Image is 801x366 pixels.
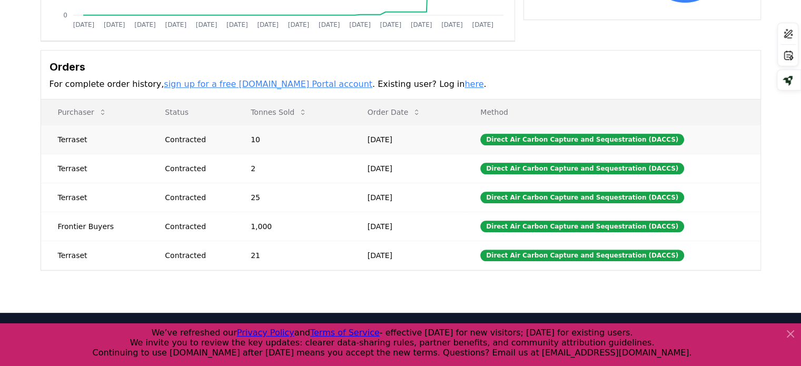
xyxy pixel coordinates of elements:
td: Terraset [41,183,149,212]
td: 10 [234,125,351,154]
button: Order Date [359,102,430,123]
td: [DATE] [351,212,464,241]
tspan: [DATE] [165,21,186,28]
div: Contracted [165,163,225,174]
td: [DATE] [351,154,464,183]
tspan: [DATE] [349,21,371,28]
tspan: [DATE] [472,21,493,28]
tspan: [DATE] [319,21,340,28]
td: [DATE] [351,183,464,212]
button: Tonnes Sold [242,102,315,123]
div: Direct Air Carbon Capture and Sequestration (DACCS) [480,134,684,145]
p: For complete order history, . Existing user? Log in . [50,78,752,91]
td: 25 [234,183,351,212]
tspan: [DATE] [441,21,463,28]
tspan: [DATE] [226,21,248,28]
div: Contracted [165,192,225,203]
a: here [464,79,483,89]
tspan: [DATE] [103,21,125,28]
div: Direct Air Carbon Capture and Sequestration (DACCS) [480,192,684,203]
td: Terraset [41,154,149,183]
div: Contracted [165,134,225,145]
tspan: 0 [63,12,67,19]
p: Status [156,107,225,117]
td: [DATE] [351,241,464,270]
tspan: [DATE] [411,21,432,28]
div: Direct Air Carbon Capture and Sequestration (DACCS) [480,250,684,261]
tspan: [DATE] [73,21,94,28]
a: sign up for a free [DOMAIN_NAME] Portal account [164,79,372,89]
td: 1,000 [234,212,351,241]
div: Contracted [165,221,225,232]
td: Terraset [41,125,149,154]
div: Direct Air Carbon Capture and Sequestration (DACCS) [480,221,684,232]
button: Purchaser [50,102,115,123]
tspan: [DATE] [134,21,156,28]
tspan: [DATE] [195,21,217,28]
div: Direct Air Carbon Capture and Sequestration (DACCS) [480,163,684,174]
h3: Orders [50,59,752,75]
td: 21 [234,241,351,270]
td: [DATE] [351,125,464,154]
tspan: [DATE] [257,21,279,28]
p: Method [472,107,751,117]
td: 2 [234,154,351,183]
td: Frontier Buyers [41,212,149,241]
tspan: [DATE] [380,21,401,28]
tspan: [DATE] [288,21,309,28]
div: Contracted [165,250,225,261]
td: Terraset [41,241,149,270]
